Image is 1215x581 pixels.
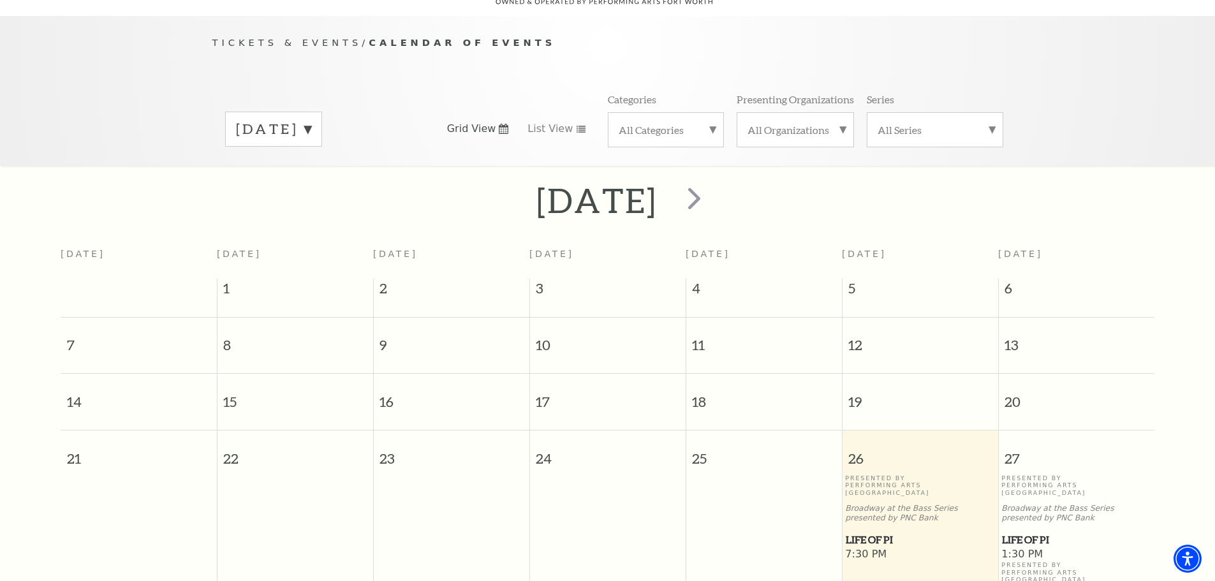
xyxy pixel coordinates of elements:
[878,123,992,136] label: All Series
[61,374,217,418] span: 14
[846,532,994,548] span: Life of Pi
[217,374,373,418] span: 15
[447,122,496,136] span: Grid View
[843,279,998,304] span: 5
[1001,474,1151,496] p: Presented By Performing Arts [GEOGRAPHIC_DATA]
[530,374,686,418] span: 17
[1001,504,1151,523] p: Broadway at the Bass Series presented by PNC Bank
[530,279,686,304] span: 3
[212,35,1003,51] p: /
[686,430,842,474] span: 25
[686,374,842,418] span: 18
[374,279,529,304] span: 2
[843,430,998,474] span: 26
[527,122,573,136] span: List View
[374,374,529,418] span: 16
[686,279,842,304] span: 4
[845,504,995,523] p: Broadway at the Bass Series presented by PNC Bank
[843,374,998,418] span: 19
[686,249,730,259] span: [DATE]
[217,318,373,362] span: 8
[1174,545,1202,573] div: Accessibility Menu
[845,548,995,562] span: 7:30 PM
[374,430,529,474] span: 23
[686,318,842,362] span: 11
[212,37,362,48] span: Tickets & Events
[867,92,894,106] p: Series
[608,92,656,106] p: Categories
[619,123,713,136] label: All Categories
[373,249,418,259] span: [DATE]
[61,241,217,279] th: [DATE]
[217,279,373,304] span: 1
[845,474,995,496] p: Presented By Performing Arts [GEOGRAPHIC_DATA]
[236,119,311,139] label: [DATE]
[999,374,1155,418] span: 20
[536,180,657,221] h2: [DATE]
[530,318,686,362] span: 10
[998,249,1043,259] span: [DATE]
[529,249,574,259] span: [DATE]
[61,430,217,474] span: 21
[843,318,998,362] span: 12
[1001,548,1151,562] span: 1:30 PM
[217,249,261,259] span: [DATE]
[530,430,686,474] span: 24
[369,37,556,48] span: Calendar of Events
[669,178,716,223] button: next
[374,318,529,362] span: 9
[1002,532,1151,548] span: Life of Pi
[842,249,887,259] span: [DATE]
[999,430,1155,474] span: 27
[999,279,1155,304] span: 6
[737,92,854,106] p: Presenting Organizations
[61,318,217,362] span: 7
[217,430,373,474] span: 22
[747,123,843,136] label: All Organizations
[999,318,1155,362] span: 13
